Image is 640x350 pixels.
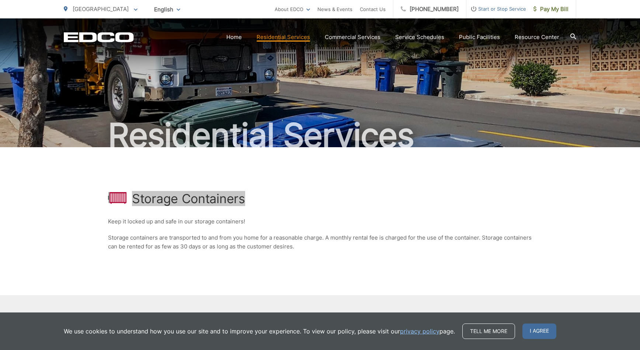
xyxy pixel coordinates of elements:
[132,191,245,206] h1: Storage Containers
[515,33,559,42] a: Resource Center
[317,5,352,14] a: News & Events
[400,327,439,336] a: privacy policy
[64,117,576,154] h2: Residential Services
[108,233,532,251] p: Storage containers are transported to and from you home for a reasonable charge. A monthly rental...
[226,33,242,42] a: Home
[64,32,134,42] a: EDCD logo. Return to the homepage.
[360,5,386,14] a: Contact Us
[64,327,455,336] p: We use cookies to understand how you use our site and to improve your experience. To view our pol...
[459,33,500,42] a: Public Facilities
[395,33,444,42] a: Service Schedules
[275,5,310,14] a: About EDCO
[522,324,556,339] span: I agree
[108,217,532,226] p: Keep it locked up and safe in our storage containers!
[257,33,310,42] a: Residential Services
[462,324,515,339] a: Tell me more
[533,5,568,14] span: Pay My Bill
[73,6,129,13] span: [GEOGRAPHIC_DATA]
[149,3,186,16] span: English
[325,33,380,42] a: Commercial Services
